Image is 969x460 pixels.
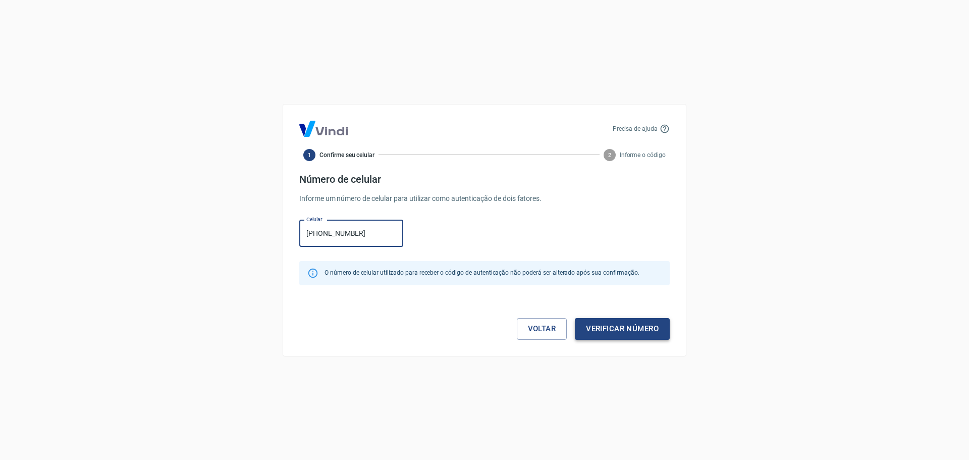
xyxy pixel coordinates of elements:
span: Confirme seu celular [319,150,374,160]
a: Voltar [517,318,567,339]
h4: Número de celular [299,173,670,185]
text: 1 [308,151,311,158]
img: Logo Vind [299,121,348,137]
button: Verificar número [575,318,670,339]
text: 2 [608,151,611,158]
p: Precisa de ajuda [613,124,658,133]
label: Celular [306,216,322,223]
div: O número de celular utilizado para receber o código de autenticação não poderá ser alterado após ... [325,264,639,282]
p: Informe um número de celular para utilizar como autenticação de dois fatores. [299,193,670,204]
span: Informe o código [620,150,666,160]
